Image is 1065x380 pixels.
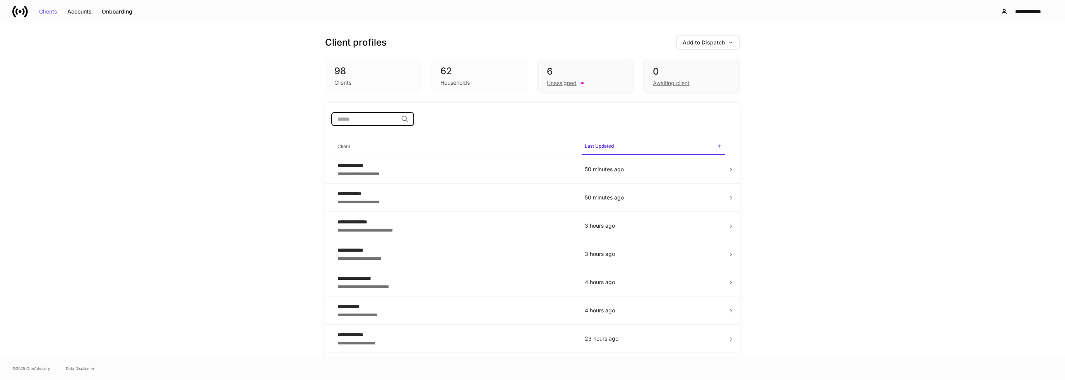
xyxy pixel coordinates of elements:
[12,365,50,371] span: © 2025 OneAdvisory
[67,9,92,14] div: Accounts
[585,165,722,173] p: 50 minutes ago
[643,59,740,94] div: 0Awaiting client
[547,65,624,78] div: 6
[440,79,470,87] div: Households
[66,365,94,371] a: Data Disclaimer
[34,5,62,18] button: Clients
[440,65,519,77] div: 62
[334,139,575,155] span: Client
[653,79,690,87] div: Awaiting client
[585,250,722,258] p: 3 hours ago
[547,79,577,87] div: Unassigned
[683,40,733,45] div: Add to Dispatch
[325,36,387,49] h3: Client profiles
[582,138,725,155] span: Last Updated
[585,194,722,201] p: 50 minutes ago
[585,307,722,314] p: 4 hours ago
[537,59,634,94] div: 6Unassigned
[653,65,730,78] div: 0
[334,79,351,87] div: Clients
[676,36,740,49] button: Add to Dispatch
[585,335,722,343] p: 23 hours ago
[585,278,722,286] p: 4 hours ago
[39,9,57,14] div: Clients
[585,222,722,230] p: 3 hours ago
[334,65,413,77] div: 98
[585,142,614,150] h6: Last Updated
[62,5,97,18] button: Accounts
[337,143,350,150] h6: Client
[97,5,137,18] button: Onboarding
[102,9,132,14] div: Onboarding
